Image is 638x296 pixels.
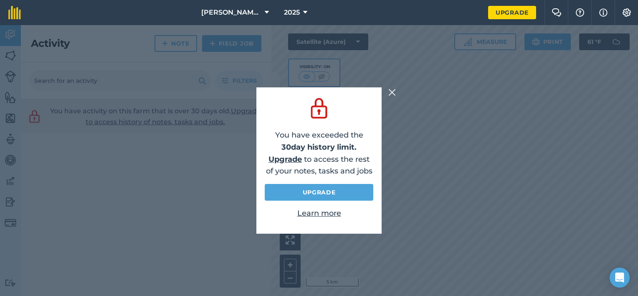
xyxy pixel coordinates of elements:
img: svg+xml;base64,PD94bWwgdmVyc2lvbj0iMS4wIiBlbmNvZGluZz0idXRmLTgiPz4KPCEtLSBHZW5lcmF0b3I6IEFkb2JlIE... [307,96,331,121]
p: to access the rest of your notes, tasks and jobs [265,153,373,178]
span: 2025 [284,8,300,18]
p: You have exceeded the [265,129,373,153]
div: Open Intercom Messenger [610,268,630,288]
span: [PERSON_NAME] Farms [201,8,261,18]
a: Upgrade [265,184,373,201]
img: A cog icon [622,8,632,17]
img: A question mark icon [575,8,585,17]
strong: 30 day history limit. [281,143,357,152]
img: svg+xml;base64,PHN2ZyB4bWxucz0iaHR0cDovL3d3dy53My5vcmcvMjAwMC9zdmciIHdpZHRoPSIxNyIgaGVpZ2h0PSIxNy... [599,8,608,18]
a: Learn more [297,209,341,218]
img: svg+xml;base64,PHN2ZyB4bWxucz0iaHR0cDovL3d3dy53My5vcmcvMjAwMC9zdmciIHdpZHRoPSIyMiIgaGVpZ2h0PSIzMC... [388,87,396,97]
img: fieldmargin Logo [8,6,21,19]
img: Two speech bubbles overlapping with the left bubble in the forefront [552,8,562,17]
a: Upgrade [268,155,302,164]
a: Upgrade [488,6,536,19]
